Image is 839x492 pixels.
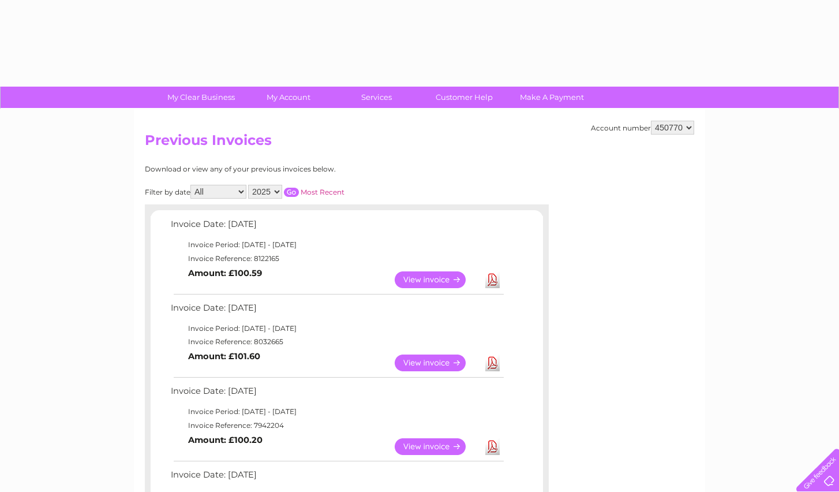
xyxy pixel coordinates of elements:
[329,87,424,108] a: Services
[168,405,505,419] td: Invoice Period: [DATE] - [DATE]
[485,271,500,288] a: Download
[168,383,505,405] td: Invoice Date: [DATE]
[168,419,505,433] td: Invoice Reference: 7942204
[188,435,263,445] b: Amount: £100.20
[395,438,480,455] a: View
[168,467,505,489] td: Invoice Date: [DATE]
[485,438,500,455] a: Download
[168,217,505,238] td: Invoice Date: [DATE]
[168,322,505,336] td: Invoice Period: [DATE] - [DATE]
[145,165,448,173] div: Download or view any of your previous invoices below.
[168,238,505,252] td: Invoice Period: [DATE] - [DATE]
[153,87,249,108] a: My Clear Business
[168,252,505,266] td: Invoice Reference: 8122165
[504,87,600,108] a: Make A Payment
[395,271,480,288] a: View
[591,121,694,135] div: Account number
[168,300,505,322] td: Invoice Date: [DATE]
[241,87,336,108] a: My Account
[145,185,448,199] div: Filter by date
[301,188,344,196] a: Most Recent
[188,268,262,278] b: Amount: £100.59
[168,335,505,349] td: Invoice Reference: 8032665
[145,132,694,154] h2: Previous Invoices
[417,87,512,108] a: Customer Help
[485,355,500,371] a: Download
[188,351,260,361] b: Amount: £101.60
[395,355,480,371] a: View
